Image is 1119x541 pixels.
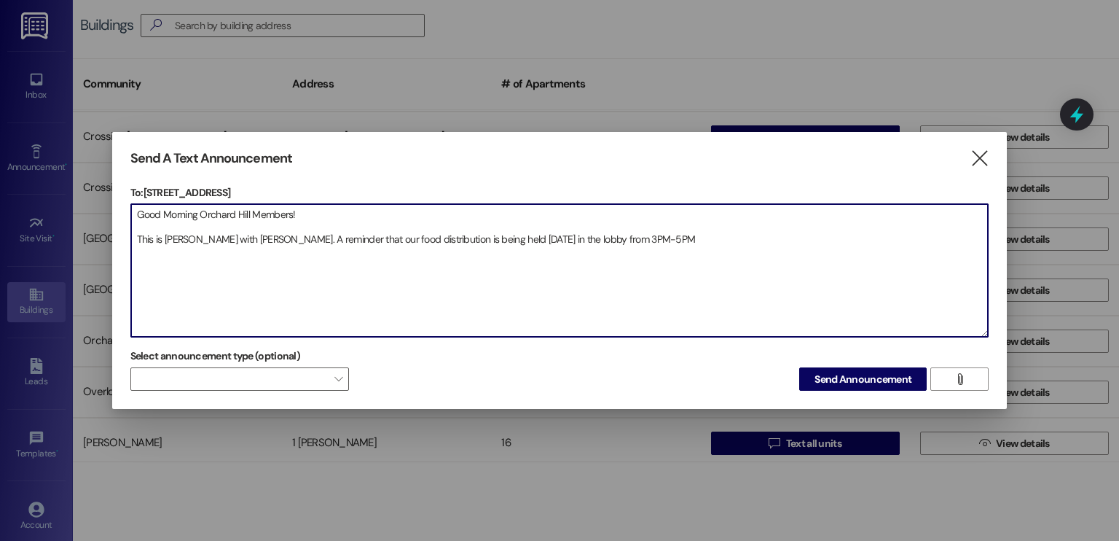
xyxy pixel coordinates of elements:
h3: Send A Text Announcement [130,150,292,167]
label: Select announcement type (optional) [130,345,301,367]
button: Send Announcement [799,367,927,391]
textarea: Good Morning Orchard Hill Members! This is [PERSON_NAME] with [PERSON_NAME]. A reminder that our ... [131,204,989,337]
div: Good Morning Orchard Hill Members! This is [PERSON_NAME] with [PERSON_NAME]. A reminder that our ... [130,203,989,338]
i:  [970,151,989,166]
span: Send Announcement [814,372,911,387]
i:  [954,373,965,385]
p: To: [STREET_ADDRESS] [130,185,989,200]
